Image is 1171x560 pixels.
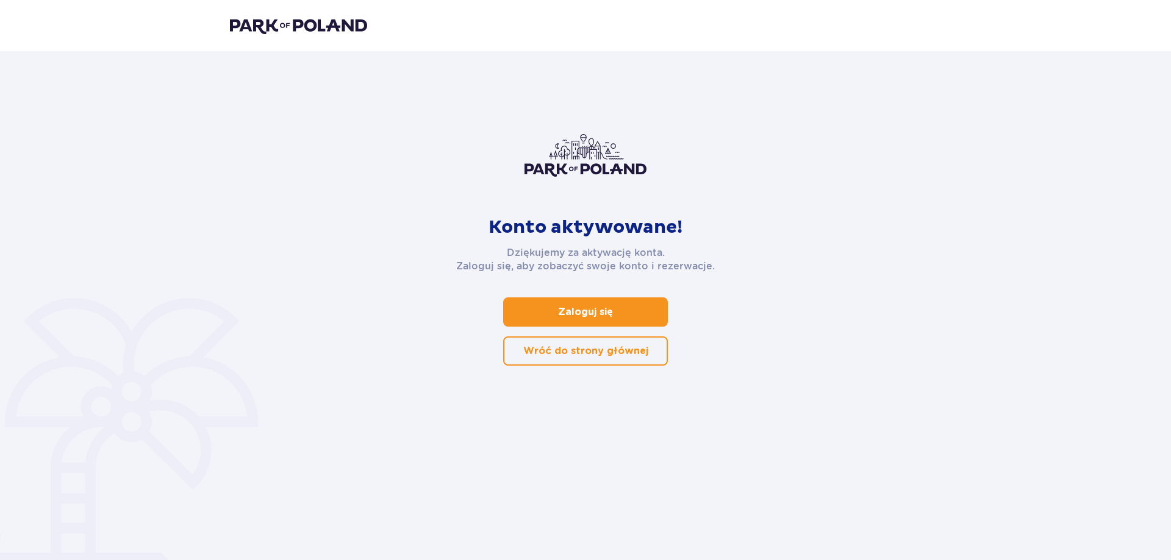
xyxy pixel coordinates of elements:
[503,336,668,366] a: Wróć do strony głównej
[230,17,367,34] img: Park of Poland logo
[503,297,668,327] a: Zaloguj się
[558,305,613,319] p: Zaloguj się
[489,216,682,239] p: Konto aktywowane!
[523,344,648,358] p: Wróć do strony głównej
[507,246,665,260] p: Dziękujemy za aktywację konta.
[525,134,646,177] img: Park of Poland logo
[456,260,715,273] p: Zaloguj się, aby zobaczyć swoje konto i rezerwacje.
